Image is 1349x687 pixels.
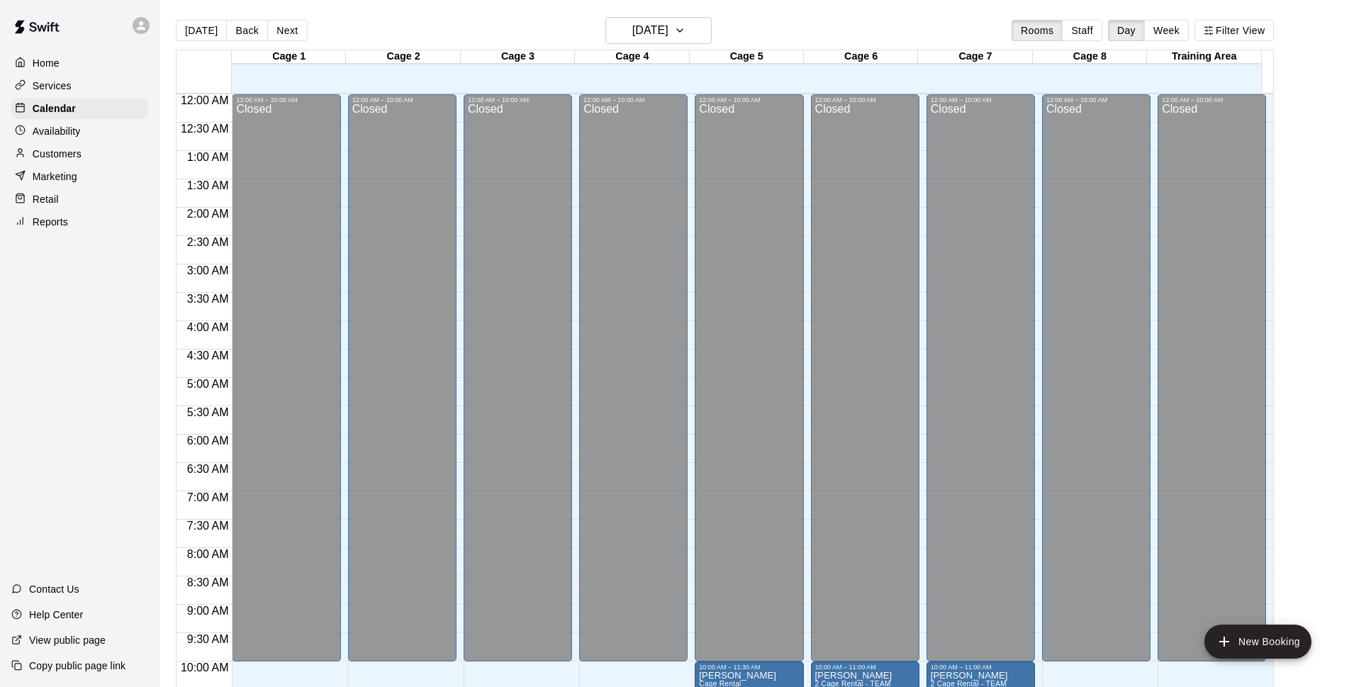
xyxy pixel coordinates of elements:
[226,20,268,41] button: Back
[352,104,452,666] div: Closed
[1158,94,1266,661] div: 12:00 AM – 10:00 AM: Closed
[690,50,804,64] div: Cage 5
[184,151,233,163] span: 1:00 AM
[177,94,233,106] span: 12:00 AM
[33,79,72,93] p: Services
[1108,20,1145,41] button: Day
[583,104,683,666] div: Closed
[232,50,346,64] div: Cage 1
[1012,20,1063,41] button: Rooms
[33,215,68,229] p: Reports
[184,576,233,588] span: 8:30 AM
[699,104,799,666] div: Closed
[1033,50,1147,64] div: Cage 8
[184,435,233,447] span: 6:00 AM
[575,50,689,64] div: Cage 4
[184,463,233,475] span: 6:30 AM
[346,50,460,64] div: Cage 2
[184,548,233,560] span: 8:00 AM
[184,491,233,503] span: 7:00 AM
[1144,20,1189,41] button: Week
[11,98,148,119] a: Calendar
[184,605,233,617] span: 9:00 AM
[632,21,668,40] h6: [DATE]
[176,20,227,41] button: [DATE]
[811,94,919,661] div: 12:00 AM – 10:00 AM: Closed
[1042,94,1151,661] div: 12:00 AM – 10:00 AM: Closed
[177,661,233,674] span: 10:00 AM
[1062,20,1102,41] button: Staff
[815,104,915,666] div: Closed
[184,633,233,645] span: 9:30 AM
[29,608,83,622] p: Help Center
[236,104,336,666] div: Closed
[804,50,918,64] div: Cage 6
[1162,96,1262,104] div: 12:00 AM – 10:00 AM
[184,179,233,191] span: 1:30 AM
[605,17,712,44] button: [DATE]
[1162,104,1262,666] div: Closed
[11,166,148,187] a: Marketing
[1204,625,1311,659] button: add
[33,169,77,184] p: Marketing
[184,378,233,390] span: 5:00 AM
[468,104,568,666] div: Closed
[1046,96,1146,104] div: 12:00 AM – 10:00 AM
[931,664,1031,671] div: 10:00 AM – 11:00 AM
[29,633,106,647] p: View public page
[461,50,575,64] div: Cage 3
[11,121,148,142] a: Availability
[232,94,340,661] div: 12:00 AM – 10:00 AM: Closed
[11,211,148,233] a: Reports
[11,143,148,164] a: Customers
[33,101,76,116] p: Calendar
[579,94,688,661] div: 12:00 AM – 10:00 AM: Closed
[1147,50,1261,64] div: Training Area
[695,94,803,661] div: 12:00 AM – 10:00 AM: Closed
[184,236,233,248] span: 2:30 AM
[267,20,307,41] button: Next
[918,50,1032,64] div: Cage 7
[815,96,915,104] div: 12:00 AM – 10:00 AM
[468,96,568,104] div: 12:00 AM – 10:00 AM
[33,192,59,206] p: Retail
[11,189,148,210] a: Retail
[184,406,233,418] span: 5:30 AM
[11,52,148,74] a: Home
[352,96,452,104] div: 12:00 AM – 10:00 AM
[184,321,233,333] span: 4:00 AM
[29,582,79,596] p: Contact Us
[927,94,1035,661] div: 12:00 AM – 10:00 AM: Closed
[699,664,799,671] div: 10:00 AM – 11:30 AM
[33,56,60,70] p: Home
[29,659,125,673] p: Copy public page link
[236,96,336,104] div: 12:00 AM – 10:00 AM
[184,264,233,277] span: 3:00 AM
[931,104,1031,666] div: Closed
[1194,20,1274,41] button: Filter View
[1046,104,1146,666] div: Closed
[11,75,148,96] a: Services
[33,124,81,138] p: Availability
[184,520,233,532] span: 7:30 AM
[33,147,82,161] p: Customers
[184,350,233,362] span: 4:30 AM
[583,96,683,104] div: 12:00 AM – 10:00 AM
[184,293,233,305] span: 3:30 AM
[348,94,457,661] div: 12:00 AM – 10:00 AM: Closed
[464,94,572,661] div: 12:00 AM – 10:00 AM: Closed
[177,123,233,135] span: 12:30 AM
[931,96,1031,104] div: 12:00 AM – 10:00 AM
[815,664,915,671] div: 10:00 AM – 11:00 AM
[699,96,799,104] div: 12:00 AM – 10:00 AM
[184,208,233,220] span: 2:00 AM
